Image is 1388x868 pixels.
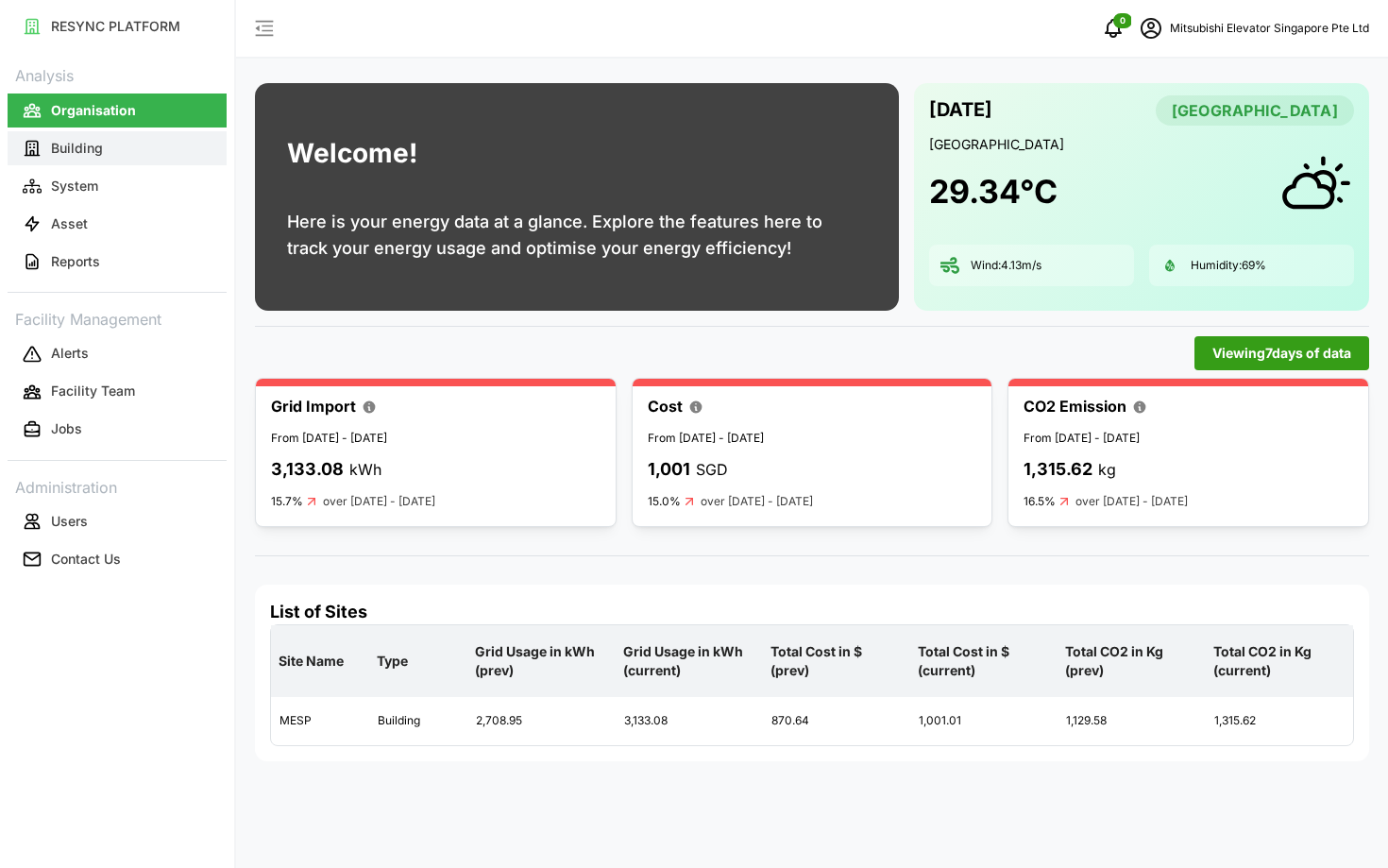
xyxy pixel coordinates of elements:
a: Jobs [8,411,227,449]
a: RESYNC PLATFORM [8,8,227,45]
p: Building [51,139,103,158]
p: kg [1098,458,1116,482]
p: Humidity: 69 % [1191,258,1266,274]
button: Reports [8,245,227,279]
p: Site Name [275,637,365,686]
p: 1,315.62 [1024,456,1092,484]
p: Total Cost in $ (prev) [767,627,906,696]
p: Mitsubishi Elevator Singapore Pte Ltd [1170,20,1369,38]
button: Viewing7days of data [1194,336,1369,370]
p: 16.5% [1024,494,1056,509]
p: Total Cost in $ (current) [914,627,1054,696]
p: over [DATE] - [DATE] [1075,493,1188,511]
a: Building [8,129,227,167]
button: schedule [1132,9,1170,47]
p: From [DATE] - [DATE] [648,430,977,448]
p: Analysis [8,60,227,88]
p: kWh [349,458,381,482]
p: SGD [696,458,728,482]
div: 1,129.58 [1058,698,1204,744]
p: Grid Usage in kWh (prev) [471,627,611,696]
h1: Welcome! [287,133,417,174]
p: Alerts [51,344,89,363]
button: Building [8,131,227,165]
button: RESYNC PLATFORM [8,9,227,43]
span: [GEOGRAPHIC_DATA] [1172,96,1338,125]
p: Users [51,512,88,531]
p: over [DATE] - [DATE] [701,493,813,511]
button: Alerts [8,337,227,371]
div: 1,315.62 [1207,698,1352,744]
a: Alerts [8,335,227,373]
p: From [DATE] - [DATE] [271,430,601,448]
p: [GEOGRAPHIC_DATA] [929,135,1354,154]
p: over [DATE] - [DATE] [323,493,435,511]
div: 1,001.01 [911,698,1057,744]
p: Type [373,637,464,686]
a: Users [8,502,227,540]
div: 2,708.95 [468,698,614,744]
p: Facility Management [8,304,227,332]
span: Viewing 7 days of data [1212,337,1351,369]
a: Asset [8,205,227,243]
button: Contact Us [8,542,227,576]
button: Asset [8,207,227,241]
button: Jobs [8,413,227,447]
a: Facility Team [8,373,227,411]
p: System [51,177,98,196]
p: Cost [648,395,683,418]
p: 3,133.08 [271,456,344,484]
p: Contact Us [51,550,121,569]
p: 15.0% [648,494,681,509]
a: System [8,167,227,205]
button: Facility Team [8,375,227,409]
p: CO2 Emission [1024,395,1126,418]
p: Jobs [51,419,82,438]
p: [DATE] [929,94,992,126]
p: Here is your energy data at a glance. Explore the features here to track your energy usage and op... [287,209,867,262]
p: Wind: 4.13 m/s [971,258,1041,274]
div: 3,133.08 [617,698,762,744]
div: Building [370,698,466,744]
button: notifications [1094,9,1132,47]
p: Organisation [51,101,136,120]
h4: List of Sites [270,600,1354,624]
button: System [8,169,227,203]
a: Organisation [8,92,227,129]
span: 0 [1120,14,1126,27]
p: Total CO2 in Kg (current) [1210,627,1349,696]
div: MESP [272,698,368,744]
p: From [DATE] - [DATE] [1024,430,1353,448]
button: Organisation [8,94,227,128]
button: Users [8,504,227,538]
h1: 29.34 °C [929,171,1058,213]
p: RESYNC PLATFORM [51,17,180,36]
p: Grid Usage in kWh (current) [619,627,759,696]
p: Grid Import [271,395,356,418]
p: 1,001 [648,456,690,484]
p: Total CO2 in Kg (prev) [1061,627,1201,696]
p: Reports [51,252,100,271]
a: Reports [8,243,227,281]
div: 870.64 [764,698,909,744]
p: Asset [51,214,88,233]
p: Facility Team [51,382,135,400]
p: 15.7% [271,494,303,509]
a: Contact Us [8,540,227,578]
p: Administration [8,472,227,500]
